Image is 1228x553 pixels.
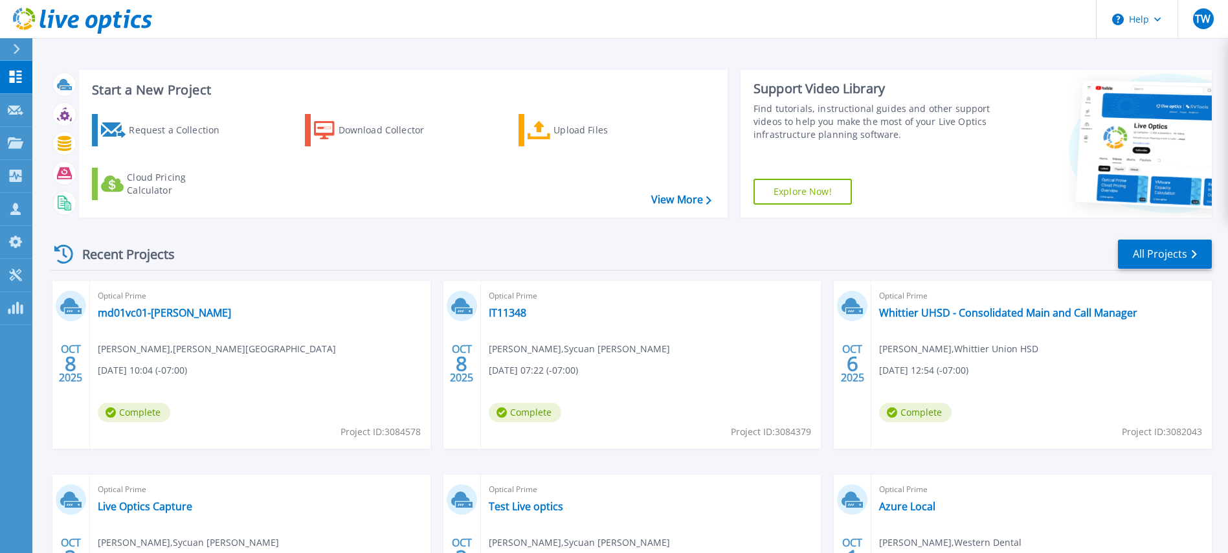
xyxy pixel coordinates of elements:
[92,114,236,146] a: Request a Collection
[92,168,236,200] a: Cloud Pricing Calculator
[879,482,1204,497] span: Optical Prime
[489,306,526,319] a: IT11348
[731,425,811,439] span: Project ID: 3084379
[98,363,187,378] span: [DATE] 10:04 (-07:00)
[98,403,170,422] span: Complete
[840,340,865,387] div: OCT 2025
[489,482,814,497] span: Optical Prime
[754,80,994,97] div: Support Video Library
[847,358,858,369] span: 6
[489,403,561,422] span: Complete
[879,342,1038,356] span: [PERSON_NAME] , Whittier Union HSD
[65,358,76,369] span: 8
[127,171,230,197] div: Cloud Pricing Calculator
[879,500,935,513] a: Azure Local
[305,114,449,146] a: Download Collector
[98,289,423,303] span: Optical Prime
[879,306,1137,319] a: Whittier UHSD - Consolidated Main and Call Manager
[754,102,994,141] div: Find tutorials, instructional guides and other support videos to help you make the most of your L...
[58,340,83,387] div: OCT 2025
[489,500,563,513] a: Test Live optics
[98,536,279,550] span: [PERSON_NAME] , Sycuan [PERSON_NAME]
[339,117,442,143] div: Download Collector
[879,403,952,422] span: Complete
[98,342,336,356] span: [PERSON_NAME] , [PERSON_NAME][GEOGRAPHIC_DATA]
[129,117,232,143] div: Request a Collection
[489,363,578,378] span: [DATE] 07:22 (-07:00)
[92,83,711,97] h3: Start a New Project
[1118,240,1212,269] a: All Projects
[98,306,231,319] a: md01vc01-[PERSON_NAME]
[340,425,421,439] span: Project ID: 3084578
[879,289,1204,303] span: Optical Prime
[754,179,852,205] a: Explore Now!
[456,358,467,369] span: 8
[98,500,192,513] a: Live Optics Capture
[879,363,968,378] span: [DATE] 12:54 (-07:00)
[519,114,663,146] a: Upload Files
[651,194,711,206] a: View More
[98,482,423,497] span: Optical Prime
[1122,425,1202,439] span: Project ID: 3082043
[489,536,670,550] span: [PERSON_NAME] , Sycuan [PERSON_NAME]
[1195,14,1211,24] span: TW
[50,238,192,270] div: Recent Projects
[553,117,657,143] div: Upload Files
[489,342,670,356] span: [PERSON_NAME] , Sycuan [PERSON_NAME]
[489,289,814,303] span: Optical Prime
[449,340,474,387] div: OCT 2025
[879,536,1021,550] span: [PERSON_NAME] , Western Dental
